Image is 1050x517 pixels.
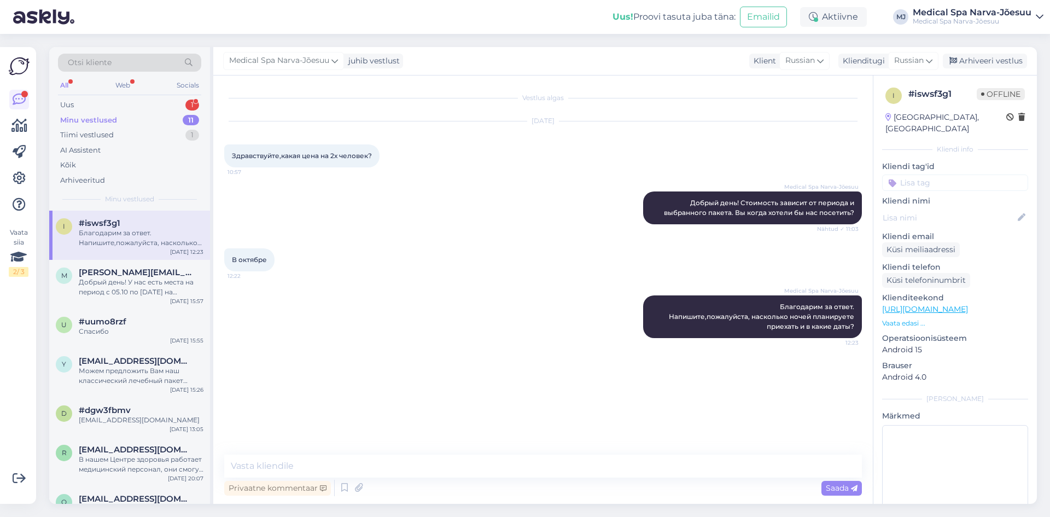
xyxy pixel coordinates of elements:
div: 11 [183,115,199,126]
span: #dgw3fbmv [79,405,131,415]
div: [DATE] 20:07 [168,474,203,483]
span: i [63,222,65,230]
p: Android 4.0 [882,371,1028,383]
p: Vaata edasi ... [882,318,1028,328]
div: AI Assistent [60,145,101,156]
span: 12:22 [227,272,269,280]
span: ots2013@msil.ru [79,494,192,504]
div: [PERSON_NAME] [882,394,1028,404]
span: Nähtud ✓ 11:03 [817,225,859,233]
div: [GEOGRAPHIC_DATA], [GEOGRAPHIC_DATA] [885,112,1006,135]
div: Socials [174,78,201,92]
div: Web [113,78,132,92]
span: Minu vestlused [105,194,154,204]
p: Android 15 [882,344,1028,356]
div: juhib vestlust [344,55,400,67]
div: Minu vestlused [60,115,117,126]
div: Добрый день! У нас есть места на период с 05.10 по [DATE] на сеньорский оздоровительный пакет. Ва... [79,277,203,297]
span: 12:23 [818,339,859,347]
div: Privaatne kommentaar [224,481,331,496]
div: Vestlus algas [224,93,862,103]
div: Uus [60,100,74,111]
span: Saada [826,483,857,493]
p: Kliendi email [882,231,1028,242]
span: Добрый день! Стоимость зависит от периода и выбранного пакета. Вы когда хотели бы нас посетить? [664,199,856,217]
div: # iswsf3g1 [908,88,977,101]
div: Arhiveeri vestlus [943,54,1027,68]
div: Kõik [60,160,76,171]
span: Medical Spa Narva-Jõesuu [784,183,859,191]
div: Klienditugi [838,55,885,67]
span: Russian [785,55,815,67]
span: #uumo8rzf [79,317,126,327]
div: Medical Spa Narva-Jõesuu [913,17,1031,26]
span: Offline [977,88,1025,100]
div: Küsi telefoninumbrit [882,273,970,288]
span: u [61,321,67,329]
p: Kliendi nimi [882,195,1028,207]
div: Aktiivne [800,7,867,27]
div: 1 [185,100,199,111]
a: [URL][DOMAIN_NAME] [882,304,968,314]
span: В октябре [232,255,267,264]
p: Kliendi telefon [882,262,1028,273]
div: [DATE] 15:26 [170,386,203,394]
span: Medical Spa Narva-Jõesuu [784,287,859,295]
span: Благодарим за ответ. Напишите,пожалуйста, насколько ночей планируете приехать и в какие даты? [669,303,856,330]
div: MJ [893,9,908,25]
span: i [892,91,895,100]
div: Благодарим за ответ. Напишите,пожалуйста, насколько ночей планируете приехать и в какие даты? [79,228,203,248]
div: Спасибо [79,327,203,336]
input: Lisa tag [882,175,1028,191]
div: [DATE] 15:57 [170,297,203,305]
b: Uus! [612,11,633,22]
div: [DATE] 15:55 [170,336,203,345]
span: robertjude24@gmail.com [79,445,192,455]
p: Märkmed [882,410,1028,422]
span: r [62,449,67,457]
span: o [61,498,67,506]
div: Küsi meiliaadressi [882,242,960,257]
span: d [61,409,67,417]
div: 2 / 3 [9,267,28,277]
span: 10:57 [227,168,269,176]
span: Otsi kliente [68,57,112,68]
div: [EMAIL_ADDRESS][DOMAIN_NAME] [79,415,203,425]
span: maria.poptsova@icloud.com [79,268,192,277]
p: Operatsioonisüsteem [882,333,1028,344]
a: Medical Spa Narva-JõesuuMedical Spa Narva-Jõesuu [913,8,1043,26]
div: Vaata siia [9,228,28,277]
span: yana_gribovich@mail.ru [79,356,192,366]
span: Здравствуйте,какая цена на 2х человек? [232,152,372,160]
div: Можем предложить Вам наш классический лечебный пакет "Скажи Здоровью Да!" [URL][DOMAIN_NAME] На п... [79,366,203,386]
p: Brauser [882,360,1028,371]
div: Klient [749,55,776,67]
p: Klienditeekond [882,292,1028,304]
div: [DATE] 12:23 [170,248,203,256]
button: Emailid [740,7,787,27]
span: Medical Spa Narva-Jõesuu [229,55,329,67]
div: [DATE] 13:05 [170,425,203,433]
div: 1 [185,130,199,141]
img: Askly Logo [9,56,30,77]
div: Arhiveeritud [60,175,105,186]
input: Lisa nimi [883,212,1016,224]
span: y [62,360,66,368]
div: [DATE] [224,116,862,126]
span: Russian [894,55,924,67]
div: Tiimi vestlused [60,130,114,141]
span: m [61,271,67,280]
div: Medical Spa Narva-Jõesuu [913,8,1031,17]
div: All [58,78,71,92]
div: В нашем Центре здоровья работает медицинский персонал, они смогут посоветовать для вас процедуры ... [79,455,203,474]
div: Proovi tasuta juba täna: [612,10,736,24]
span: #iswsf3g1 [79,218,120,228]
div: Kliendi info [882,144,1028,154]
p: Kliendi tag'id [882,161,1028,172]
